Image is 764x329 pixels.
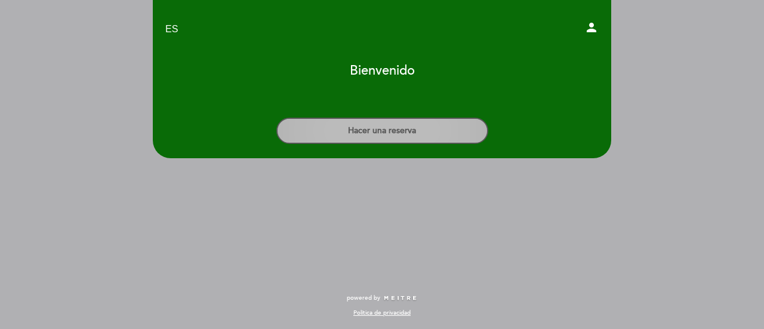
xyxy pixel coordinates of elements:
[350,64,415,78] h1: Bienvenido
[347,294,417,302] a: powered by
[584,20,599,39] button: person
[383,296,417,302] img: MEITRE
[307,13,457,46] a: [PERSON_NAME]
[584,20,599,35] i: person
[276,118,488,144] button: Hacer una reserva
[347,294,380,302] span: powered by
[353,309,411,317] a: Política de privacidad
